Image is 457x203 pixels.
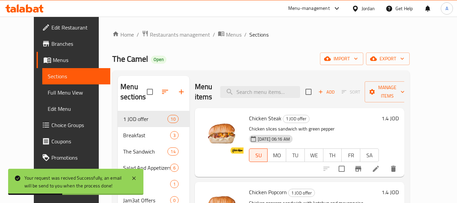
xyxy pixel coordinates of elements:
[48,88,105,97] span: Full Menu View
[350,161,366,177] button: Branch-specific-item
[137,31,139,39] li: /
[170,132,178,139] span: 3
[244,31,247,39] li: /
[200,114,244,157] img: Chicken Steak
[286,148,305,162] button: TU
[51,137,105,145] span: Coupons
[283,115,310,123] div: 1 JOD offer
[112,30,410,39] nav: breadcrumb
[123,115,167,123] span: 1 JOD offer
[170,181,178,187] span: 1
[168,116,178,122] span: 10
[289,150,302,160] span: TU
[270,150,283,160] span: MO
[51,23,105,32] span: Edit Restaurant
[112,51,148,66] span: The Camel
[249,148,268,162] button: SU
[255,136,293,142] span: [DATE] 06:16 AM
[37,133,110,149] a: Coupons
[123,131,170,139] span: Breakfast
[42,84,110,101] a: Full Menu View
[366,53,410,65] button: export
[325,55,358,63] span: import
[382,114,399,123] h6: 1.4 JOD
[168,148,178,155] span: 14
[112,31,134,39] a: Home
[48,105,105,113] span: Edit Menu
[118,111,189,127] div: 1 JOD offer10
[283,115,309,123] span: 1 JOD offer
[42,101,110,117] a: Edit Menu
[288,189,315,197] div: 1 JOD offer
[360,148,379,162] button: SA
[51,154,105,162] span: Promotions
[288,4,330,13] div: Menu-management
[316,87,337,97] span: Add item
[123,147,167,156] span: The Sandwich
[249,125,379,133] p: Chicken slices sandwich with green pepper
[252,150,265,160] span: SU
[304,148,323,162] button: WE
[218,30,242,39] a: Menus
[320,53,363,65] button: import
[249,113,281,123] span: Chicken Steak
[118,160,189,176] div: Salad And Appetizers6
[37,149,110,166] a: Promotions
[123,180,170,188] span: Drinks
[37,166,110,182] a: Menu disclaimer
[143,85,157,99] span: Select all sections
[363,150,376,160] span: SA
[323,148,342,162] button: TH
[301,85,316,99] span: Select section
[371,55,404,63] span: export
[167,147,178,156] div: items
[365,81,410,102] button: Manage items
[118,176,189,192] div: Drinks1
[37,117,110,133] a: Choice Groups
[151,56,166,64] div: Open
[170,180,179,188] div: items
[170,165,178,171] span: 6
[118,127,189,143] div: Breakfast3
[142,30,210,39] a: Restaurants management
[316,87,337,97] button: Add
[120,82,147,102] h2: Menu sections
[51,40,105,48] span: Branches
[362,5,375,12] div: Jordan
[370,83,405,100] span: Manage items
[195,82,212,102] h2: Menu items
[48,72,105,80] span: Sections
[344,150,358,160] span: FR
[173,84,189,100] button: Add section
[317,88,336,96] span: Add
[157,84,173,100] span: Sort sections
[37,52,110,68] a: Menus
[385,161,402,177] button: delete
[151,57,166,62] span: Open
[118,143,189,160] div: The Sandwich14
[170,131,179,139] div: items
[220,86,300,98] input: search
[51,121,105,129] span: Choice Groups
[37,19,110,36] a: Edit Restaurant
[372,165,380,173] a: Edit menu item
[341,148,360,162] button: FR
[289,189,315,197] span: 1 JOD offer
[226,31,242,39] span: Menus
[213,31,215,39] li: /
[167,115,178,123] div: items
[24,174,124,189] div: Your request was recived Successfully, an email will be send to you when the process done!
[382,187,399,197] h6: 1.4 JOD
[445,5,448,12] span: A
[249,31,269,39] span: Sections
[53,56,105,64] span: Menus
[37,36,110,52] a: Branches
[249,187,287,197] span: Chicken Popcorn
[335,162,349,176] span: Select to update
[42,68,110,84] a: Sections
[267,148,286,162] button: MO
[326,150,339,160] span: TH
